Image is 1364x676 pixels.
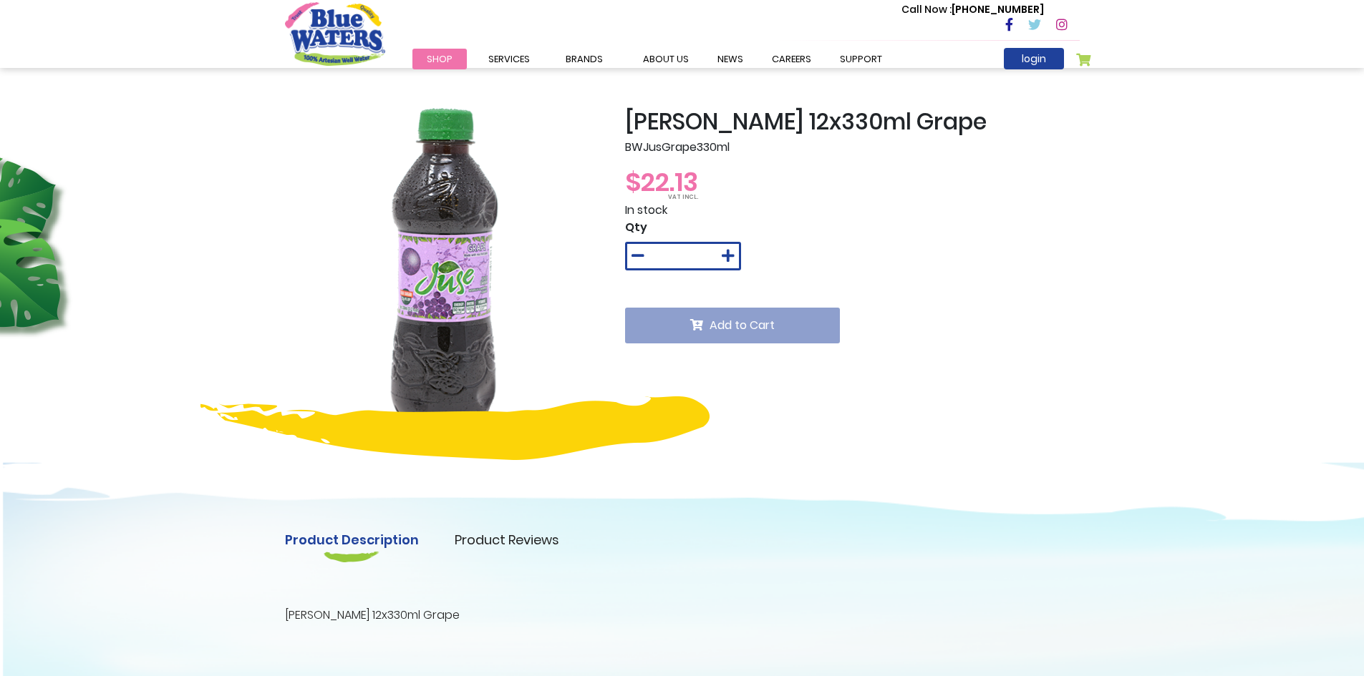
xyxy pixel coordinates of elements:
[285,607,1080,624] p: [PERSON_NAME] 12x330ml Grape
[625,139,1080,156] p: BWJusGrape330ml
[629,49,703,69] a: about us
[625,108,1080,135] h2: [PERSON_NAME] 12x330ml Grape
[455,530,559,549] a: Product Reviews
[625,219,647,235] span: Qty
[1004,48,1064,69] a: login
[758,49,826,69] a: careers
[625,202,667,218] span: In stock
[285,108,604,426] img: BW_Juse_12x330ml_Grape_1_4.png
[566,52,603,66] span: Brands
[703,49,758,69] a: News
[488,52,530,66] span: Services
[826,49,896,69] a: support
[625,164,698,200] span: $22.13
[200,396,710,460] img: yellow-design.png
[285,2,385,65] a: store logo
[901,2,1044,17] p: [PHONE_NUMBER]
[901,2,952,16] span: Call Now :
[427,52,453,66] span: Shop
[285,530,419,549] a: Product Description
